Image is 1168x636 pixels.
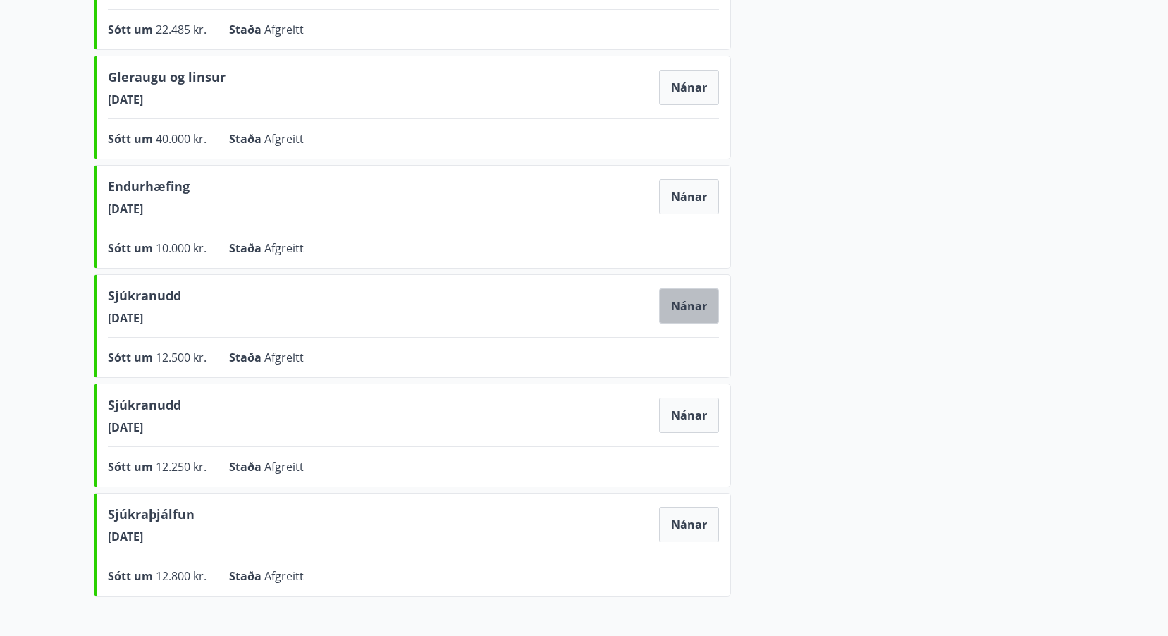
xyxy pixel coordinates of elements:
button: Nánar [659,507,719,542]
span: 12.800 kr. [156,568,207,584]
span: Staða [229,22,264,37]
button: Nánar [659,179,719,214]
span: 10.000 kr. [156,240,207,256]
span: Sótt um [108,459,156,475]
span: Staða [229,568,264,584]
span: [DATE] [108,310,181,326]
span: Afgreitt [264,459,304,475]
span: 12.250 kr. [156,459,207,475]
span: Sótt um [108,350,156,365]
span: Sjúkranudd [108,286,181,310]
span: Afgreitt [264,240,304,256]
span: Sótt um [108,22,156,37]
span: Afgreitt [264,131,304,147]
span: 22.485 kr. [156,22,207,37]
span: Sjúkranudd [108,396,181,420]
button: Nánar [659,288,719,324]
span: Staða [229,459,264,475]
span: [DATE] [108,529,195,544]
span: [DATE] [108,92,226,107]
span: Sótt um [108,240,156,256]
span: 40.000 kr. [156,131,207,147]
span: 12.500 kr. [156,350,207,365]
span: Sótt um [108,131,156,147]
span: [DATE] [108,420,181,435]
button: Nánar [659,70,719,105]
span: Staða [229,350,264,365]
span: Sótt um [108,568,156,584]
span: Endurhæfing [108,177,190,201]
span: Afgreitt [264,568,304,584]
button: Nánar [659,398,719,433]
span: Staða [229,240,264,256]
span: Sjúkraþjálfun [108,505,195,529]
span: Afgreitt [264,22,304,37]
span: Gleraugu og linsur [108,68,226,92]
span: Afgreitt [264,350,304,365]
span: Staða [229,131,264,147]
span: [DATE] [108,201,190,216]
